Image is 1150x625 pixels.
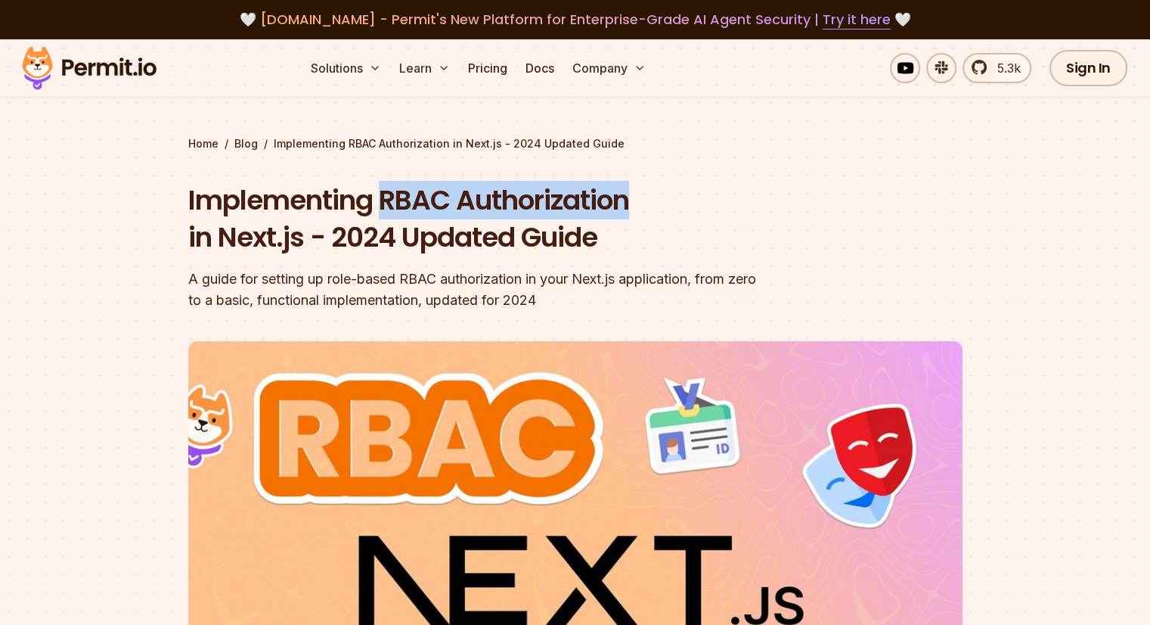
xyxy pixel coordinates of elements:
button: Company [566,53,652,83]
div: 🤍 🤍 [36,9,1114,30]
h1: Implementing RBAC Authorization in Next.js - 2024 Updated Guide [188,182,769,257]
a: Try it here [823,10,891,30]
div: / / [188,136,962,151]
a: 5.3k [962,53,1031,83]
button: Solutions [305,53,387,83]
span: [DOMAIN_NAME] - Permit's New Platform for Enterprise-Grade AI Agent Security | [260,10,891,29]
a: Sign In [1049,50,1127,86]
a: Home [188,136,219,151]
div: A guide for setting up role-based RBAC authorization in your Next.js application, from zero to a ... [188,269,769,311]
a: Docs [519,53,560,83]
a: Blog [234,136,258,151]
a: Pricing [462,53,513,83]
button: Learn [393,53,456,83]
span: 5.3k [988,59,1021,77]
img: Permit logo [15,42,163,94]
